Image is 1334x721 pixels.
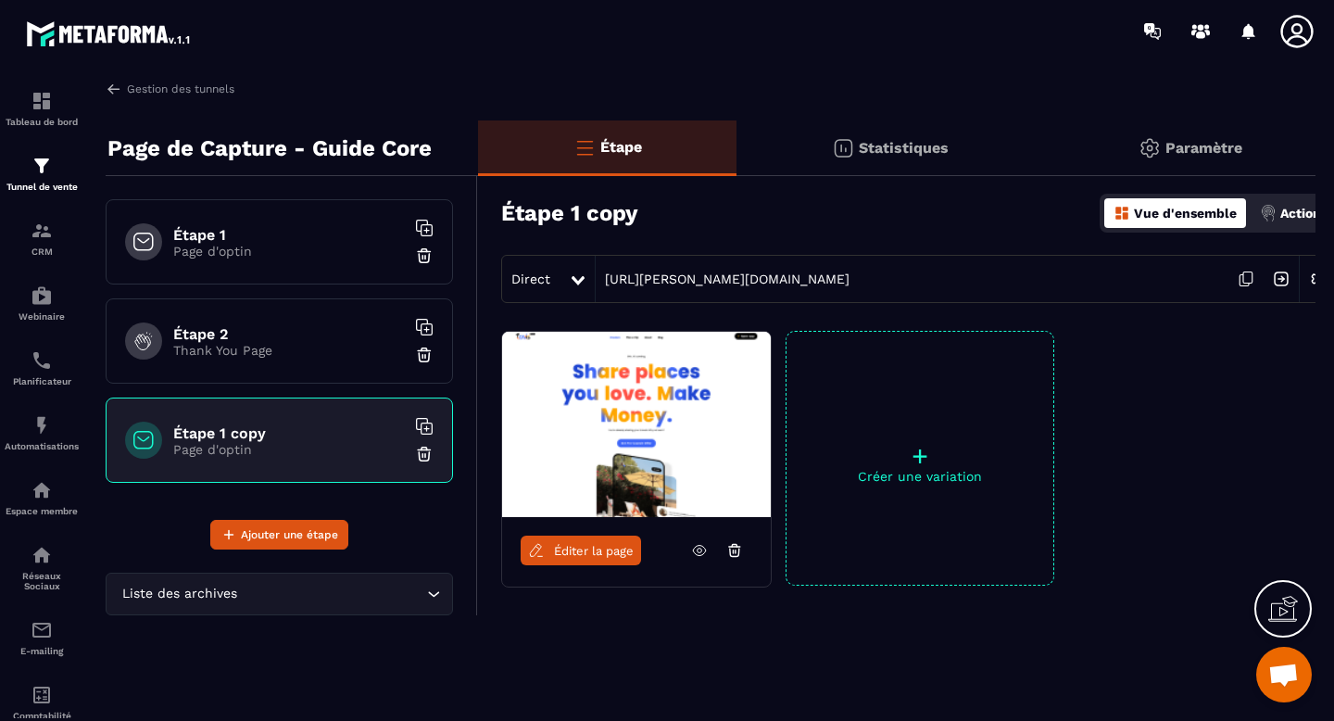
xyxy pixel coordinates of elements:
[5,571,79,591] p: Réseaux Sociaux
[5,605,79,670] a: emailemailE-mailing
[5,247,79,257] p: CRM
[1165,139,1242,157] p: Paramètre
[241,525,338,544] span: Ajouter une étape
[5,711,79,721] p: Comptabilité
[1114,205,1130,221] img: dashboard-orange.40269519.svg
[596,272,849,286] a: [URL][PERSON_NAME][DOMAIN_NAME]
[31,90,53,112] img: formation
[5,311,79,322] p: Webinaire
[5,400,79,465] a: automationsautomationsAutomatisations
[173,442,405,457] p: Page d'optin
[832,137,854,159] img: stats.20deebd0.svg
[5,271,79,335] a: automationsautomationsWebinaire
[241,584,422,604] input: Search for option
[173,343,405,358] p: Thank You Page
[106,81,122,97] img: arrow
[210,520,348,550] button: Ajouter une étape
[5,206,79,271] a: formationformationCRM
[31,619,53,641] img: email
[173,244,405,259] p: Page d'optin
[787,443,1053,469] p: +
[1280,206,1328,221] p: Actions
[5,76,79,141] a: formationformationTableau de bord
[26,17,193,50] img: logo
[859,139,949,157] p: Statistiques
[31,544,53,566] img: social-network
[600,138,642,156] p: Étape
[106,81,234,97] a: Gestion des tunnels
[5,506,79,516] p: Espace membre
[1260,205,1277,221] img: actions.d6e523a2.png
[1134,206,1237,221] p: Vue d'ensemble
[1139,137,1161,159] img: setting-gr.5f69749f.svg
[5,182,79,192] p: Tunnel de vente
[173,325,405,343] h6: Étape 2
[5,646,79,656] p: E-mailing
[31,479,53,501] img: automations
[31,349,53,372] img: scheduler
[554,544,634,558] span: Éditer la page
[31,414,53,436] img: automations
[107,130,432,167] p: Page de Capture - Guide Core
[521,536,641,565] a: Éditer la page
[31,155,53,177] img: formation
[415,445,434,463] img: trash
[1264,261,1299,297] img: arrow-next.bcc2205e.svg
[415,247,434,265] img: trash
[5,117,79,127] p: Tableau de bord
[5,530,79,605] a: social-networksocial-networkRéseaux Sociaux
[787,469,1053,484] p: Créer une variation
[415,346,434,364] img: trash
[5,376,79,386] p: Planificateur
[5,335,79,400] a: schedulerschedulerPlanificateur
[502,332,771,517] img: image
[118,584,241,604] span: Liste des archives
[31,684,53,706] img: accountant
[501,200,638,226] h3: Étape 1 copy
[5,441,79,451] p: Automatisations
[106,573,453,615] div: Search for option
[31,285,53,307] img: automations
[511,272,550,286] span: Direct
[173,424,405,442] h6: Étape 1 copy
[31,220,53,242] img: formation
[1256,647,1312,702] a: Ouvrir le chat
[5,141,79,206] a: formationformationTunnel de vente
[173,226,405,244] h6: Étape 1
[573,136,596,158] img: bars-o.4a397970.svg
[5,465,79,530] a: automationsautomationsEspace membre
